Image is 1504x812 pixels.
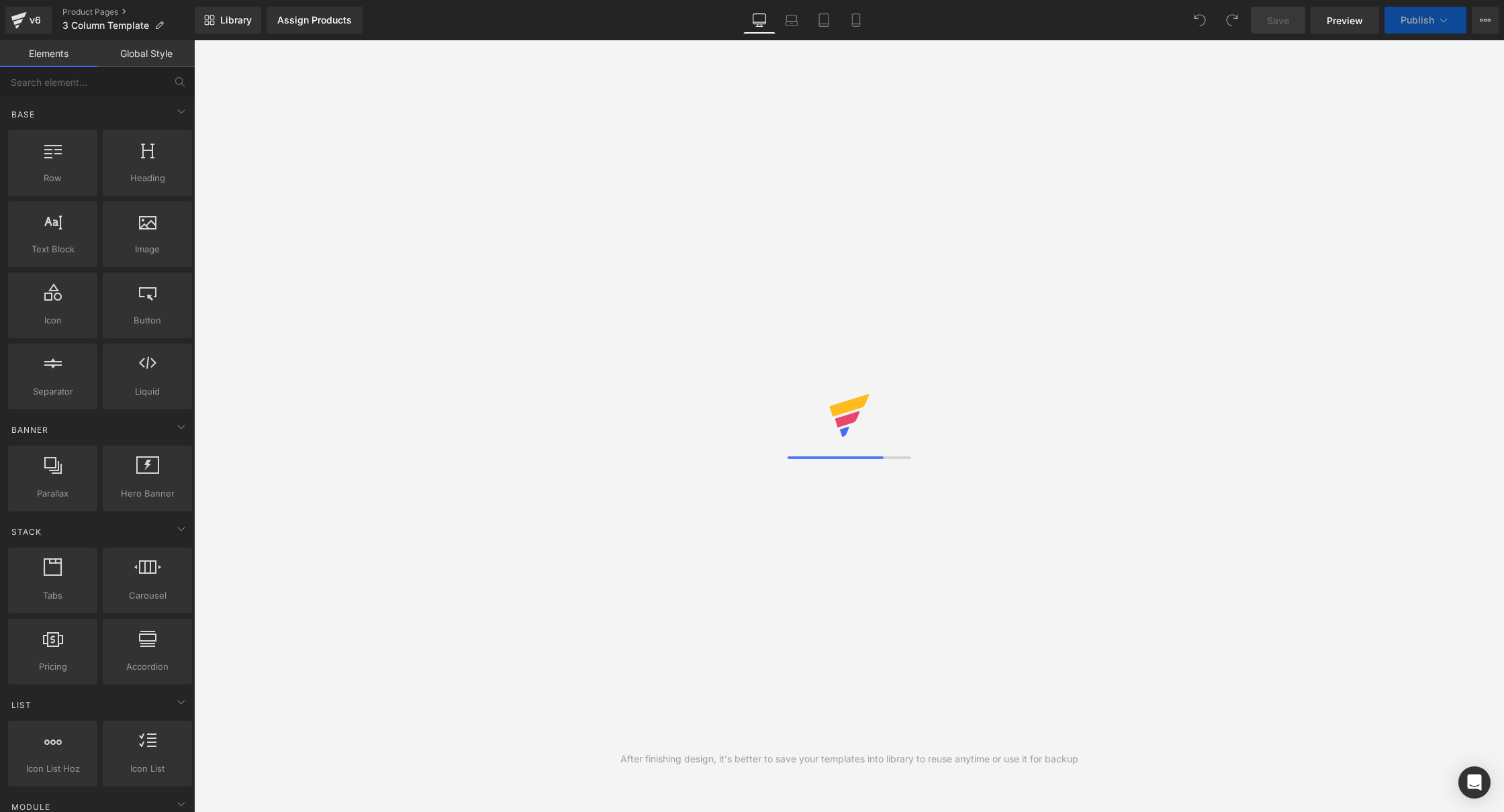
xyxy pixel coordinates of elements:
[12,589,93,603] span: Tabs
[10,525,43,538] span: Stack
[1384,7,1466,34] button: Publish
[12,171,93,185] span: Row
[62,7,195,17] a: Product Pages
[1311,7,1379,34] a: Preview
[62,20,149,31] span: 3 Column Template
[12,242,93,256] span: Text Block
[107,487,188,501] span: Hero Banner
[107,589,188,603] span: Carousel
[107,762,188,776] span: Icon List
[840,7,872,34] a: Mobile
[743,7,775,34] a: Desktop
[12,385,93,399] span: Separator
[107,242,188,256] span: Image
[1327,13,1363,28] span: Preview
[10,423,50,436] span: Banner
[12,762,93,776] span: Icon List Hoz
[107,385,188,399] span: Liquid
[10,699,33,711] span: List
[107,313,188,327] span: Button
[12,660,93,674] span: Pricing
[97,40,195,67] a: Global Style
[1401,15,1434,26] span: Publish
[1472,7,1499,34] button: More
[1458,766,1491,799] div: Open Intercom Messenger
[1267,13,1289,28] span: Save
[620,752,1078,766] div: After finishing design, it's better to save your templates into library to reuse anytime or use i...
[1219,7,1245,34] button: Redo
[107,171,188,185] span: Heading
[195,7,261,34] a: New Library
[10,108,36,121] span: Base
[5,7,52,34] a: v6
[220,14,252,26] span: Library
[277,15,352,26] div: Assign Products
[775,7,808,34] a: Laptop
[27,11,44,29] div: v6
[808,7,840,34] a: Tablet
[12,313,93,327] span: Icon
[1186,7,1213,34] button: Undo
[107,660,188,674] span: Accordion
[12,487,93,501] span: Parallax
